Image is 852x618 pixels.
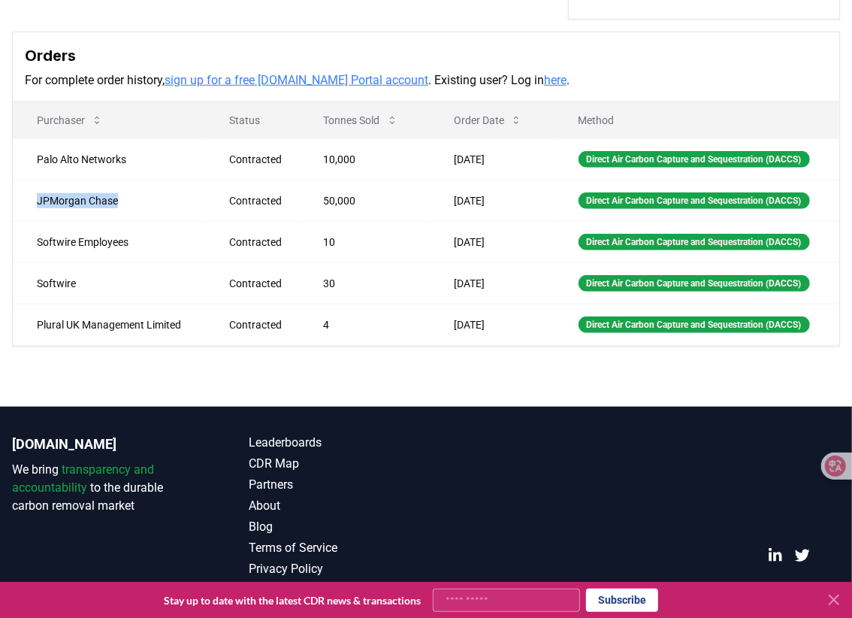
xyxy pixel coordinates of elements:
[300,180,431,221] td: 50,000
[300,221,431,262] td: 10
[13,138,205,180] td: Palo Alto Networks
[579,192,810,209] div: Direct Air Carbon Capture and Sequestration (DACCS)
[768,548,783,563] a: LinkedIn
[23,87,38,100] a: 0%
[300,304,431,345] td: 4
[12,434,189,455] p: [DOMAIN_NAME]
[249,476,427,494] a: Partners
[249,581,427,599] a: Contact
[544,73,566,87] a: here
[23,74,125,86] a: Percentage Delivered
[579,317,810,333] div: Direct Air Carbon Capture and Sequestration (DACCS)
[229,193,288,208] div: Contracted
[430,221,554,262] td: [DATE]
[229,317,288,332] div: Contracted
[23,47,75,59] a: Total Sales
[25,44,827,67] h3: Orders
[249,497,427,515] a: About
[13,304,205,345] td: Plural UK Management Limited
[249,539,427,557] a: Terms of Service
[12,462,154,495] span: transparency and accountability
[25,105,115,135] button: Purchaser
[579,151,810,168] div: Direct Air Carbon Capture and Sequestration (DACCS)
[249,560,427,578] a: Privacy Policy
[23,33,103,46] a: Supplier Metrics
[430,180,554,221] td: [DATE]
[430,262,554,304] td: [DATE]
[229,235,288,250] div: Contracted
[165,73,428,87] a: sign up for a free [DOMAIN_NAME] Portal account
[300,138,431,180] td: 10,000
[312,105,410,135] button: Tonnes Sold
[13,221,205,262] td: Softwire Employees
[6,6,219,20] div: Outline
[430,138,554,180] td: [DATE]
[23,20,81,32] a: Back to Top
[249,455,427,473] a: CDR Map
[229,276,288,291] div: Contracted
[25,71,827,89] p: For complete order history, . Existing user? Log in .
[13,180,205,221] td: JPMorgan Chase
[442,105,534,135] button: Order Date
[300,262,431,304] td: 30
[249,434,427,452] a: Leaderboards
[249,518,427,536] a: Blog
[566,113,827,128] p: Method
[579,275,810,292] div: Direct Air Carbon Capture and Sequestration (DACCS)
[13,262,205,304] td: Softwire
[430,304,554,345] td: [DATE]
[217,113,288,128] p: Status
[795,548,810,563] a: Twitter
[23,101,56,114] a: Orders
[12,461,189,515] p: We bring to the durable carbon removal market
[579,234,810,250] div: Direct Air Carbon Capture and Sequestration (DACCS)
[23,60,75,73] a: 1PointFive
[229,152,288,167] div: Contracted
